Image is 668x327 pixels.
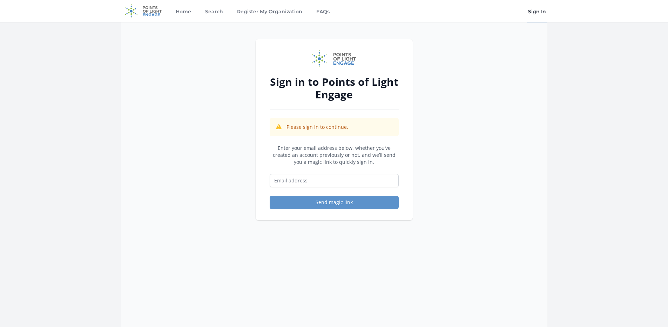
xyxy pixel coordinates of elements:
button: Send magic link [270,196,399,209]
p: Please sign in to continue. [286,124,348,131]
h2: Sign in to Points of Light Engage [270,76,399,101]
p: Enter your email address below, whether you’ve created an account previously or not, and we’ll se... [270,145,399,166]
input: Email address [270,174,399,187]
img: Points of Light Engage logo [312,50,356,67]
